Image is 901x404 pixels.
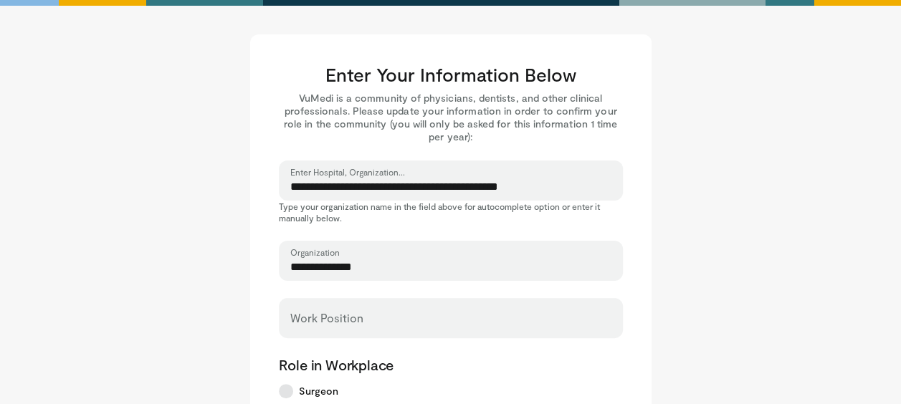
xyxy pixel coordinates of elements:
[279,355,623,374] p: Role in Workplace
[290,166,405,178] label: Enter Hospital, Organization...
[299,384,339,398] span: Surgeon
[279,201,623,223] p: Type your organization name in the field above for autocomplete option or enter it manually below.
[279,63,623,86] h3: Enter Your Information Below
[279,92,623,143] p: VuMedi is a community of physicians, dentists, and other clinical professionals. Please update yo...
[290,304,363,332] label: Work Position
[290,246,340,258] label: Organization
